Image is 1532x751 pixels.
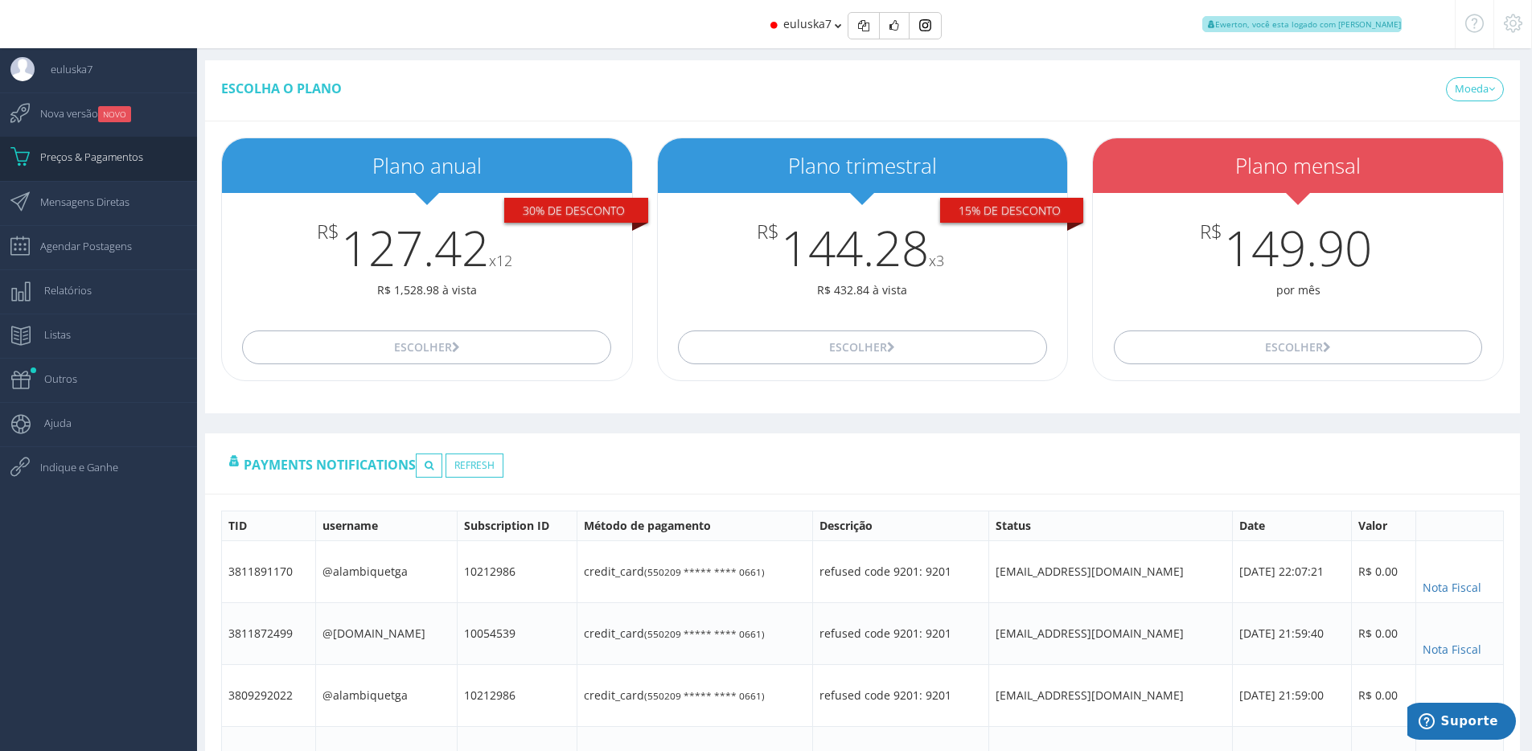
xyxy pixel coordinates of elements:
[1202,16,1402,32] span: Ewerton, você esta logado com [PERSON_NAME]
[28,314,71,355] span: Listas
[577,511,812,541] th: Método de pagamento
[678,330,1047,364] button: Escolher
[222,154,632,178] h2: Plano anual
[812,665,988,727] td: refused code 9201: 9201
[317,221,339,242] span: R$
[457,511,577,541] th: Subscription ID
[24,137,143,177] span: Preços & Pagamentos
[1093,282,1503,298] p: por mês
[940,198,1084,224] div: 15% De desconto
[1093,221,1503,274] h3: 149.90
[1423,642,1481,657] a: Nota Fiscal
[35,49,92,89] span: euluska7
[222,221,632,274] h3: 127.42
[1093,154,1503,178] h2: Plano mensal
[457,665,577,727] td: 10212986
[244,456,503,474] span: Payments notifications
[1352,603,1416,665] td: R$ 0.00
[848,12,942,39] div: Basic example
[446,453,503,478] a: Refresh
[316,511,457,541] th: username
[242,330,611,364] button: Escolher
[929,251,944,270] small: x3
[222,665,316,727] td: 3809292022
[1233,603,1352,665] td: [DATE] 21:59:40
[489,251,512,270] small: x12
[1352,665,1416,727] td: R$ 0.00
[222,282,632,298] p: R$ 1,528.98 à vista
[457,603,577,665] td: 10054539
[222,511,316,541] th: TID
[577,665,812,727] td: credit_card
[1352,511,1416,541] th: Valor
[28,359,77,399] span: Outros
[1407,703,1516,743] iframe: Abre um widget para que você possa encontrar mais informações
[1233,665,1352,727] td: [DATE] 21:59:00
[783,16,832,31] span: euluska7
[28,270,92,310] span: Relatórios
[457,541,577,603] td: 10212986
[24,182,129,222] span: Mensagens Diretas
[812,511,988,541] th: Descrição
[221,80,342,97] span: Escolha o plano
[28,403,72,443] span: Ajuda
[1423,580,1481,595] a: Nota Fiscal
[1352,541,1416,603] td: R$ 0.00
[98,106,131,122] small: NOVO
[1233,541,1352,603] td: [DATE] 22:07:21
[316,603,457,665] td: @[DOMAIN_NAME]
[24,226,132,266] span: Agendar Postagens
[988,603,1233,665] td: [EMAIL_ADDRESS][DOMAIN_NAME]
[658,154,1068,178] h2: Plano trimestral
[919,19,931,31] img: Instagram_simple_icon.svg
[1114,330,1483,364] button: Escolher
[222,603,316,665] td: 3811872499
[577,541,812,603] td: credit_card
[988,665,1233,727] td: [EMAIL_ADDRESS][DOMAIN_NAME]
[10,57,35,81] img: User Image
[988,541,1233,603] td: [EMAIL_ADDRESS][DOMAIN_NAME]
[658,282,1068,298] p: R$ 432.84 à vista
[316,541,457,603] td: @alambiquetga
[504,198,648,224] div: 30% De desconto
[988,511,1233,541] th: Status
[222,541,316,603] td: 3811891170
[1446,77,1504,101] a: Moeda
[577,603,812,665] td: credit_card
[316,665,457,727] td: @alambiquetga
[658,221,1068,274] h3: 144.28
[24,447,118,487] span: Indique e Ganhe
[24,93,131,133] span: Nova versão
[812,603,988,665] td: refused code 9201: 9201
[812,541,988,603] td: refused code 9201: 9201
[1233,511,1352,541] th: Date
[1200,221,1222,242] span: R$
[757,221,779,242] span: R$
